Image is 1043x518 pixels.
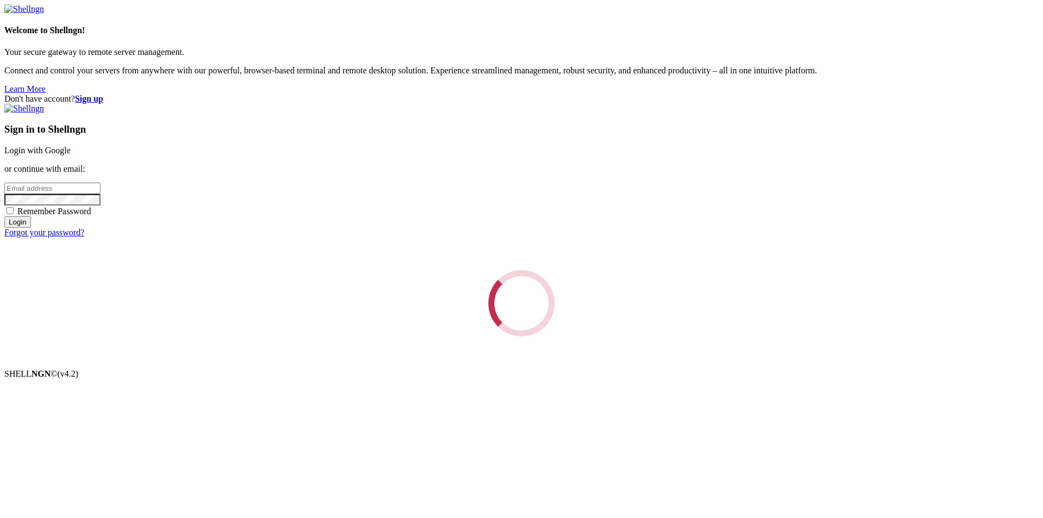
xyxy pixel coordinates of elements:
a: Forgot your password? [4,228,84,237]
p: Your secure gateway to remote server management. [4,47,1039,57]
div: Don't have account? [4,94,1039,104]
h4: Welcome to Shellngn! [4,26,1039,35]
p: or continue with email: [4,164,1039,174]
b: NGN [32,369,51,378]
img: Shellngn [4,104,44,114]
h3: Sign in to Shellngn [4,123,1039,135]
span: 4.2.0 [58,369,79,378]
a: Sign up [75,94,103,103]
a: Learn More [4,84,46,93]
input: Remember Password [7,207,14,214]
input: Login [4,216,31,228]
span: Remember Password [17,207,91,216]
a: Login with Google [4,146,71,155]
span: SHELL © [4,369,78,378]
input: Email address [4,183,100,194]
p: Connect and control your servers from anywhere with our powerful, browser-based terminal and remo... [4,66,1039,76]
img: Shellngn [4,4,44,14]
div: Loading... [475,257,568,350]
